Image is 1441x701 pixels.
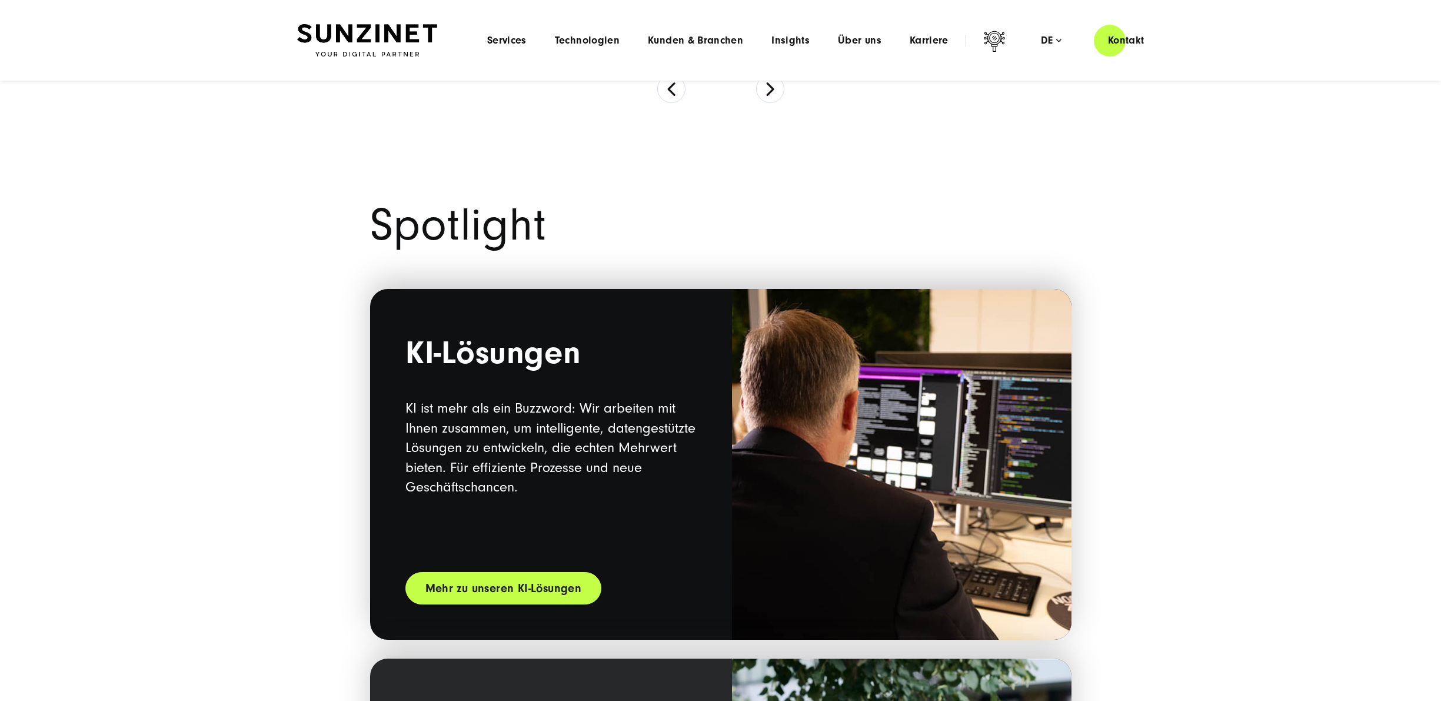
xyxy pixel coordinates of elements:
a: Mehr zu unseren KI-Lösungen [405,572,602,604]
img: SUNZINET Full Service Digital Agentur [297,24,437,57]
h2: Spotlight [370,203,1071,248]
a: Über uns [838,35,881,46]
h2: KI-Lösungen [405,336,697,375]
p: KI ist mehr als ein Buzzword: Wir arbeiten mit Ihnen zusammen, um intelligente, datengestützte Lö... [405,398,697,497]
button: Next [756,75,784,103]
a: Kontakt [1094,24,1159,57]
a: Insights [771,35,810,46]
div: de [1041,35,1061,46]
button: Previous [657,75,685,103]
img: Ein Geschäftsmann wird von hinten vor einem großen Bildschirm mit Code gezeigt. Symbolbild für KI... [732,289,1071,640]
a: Services [487,35,527,46]
a: Karriere [910,35,949,46]
a: Technologien [555,35,620,46]
a: Kunden & Branchen [648,35,743,46]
